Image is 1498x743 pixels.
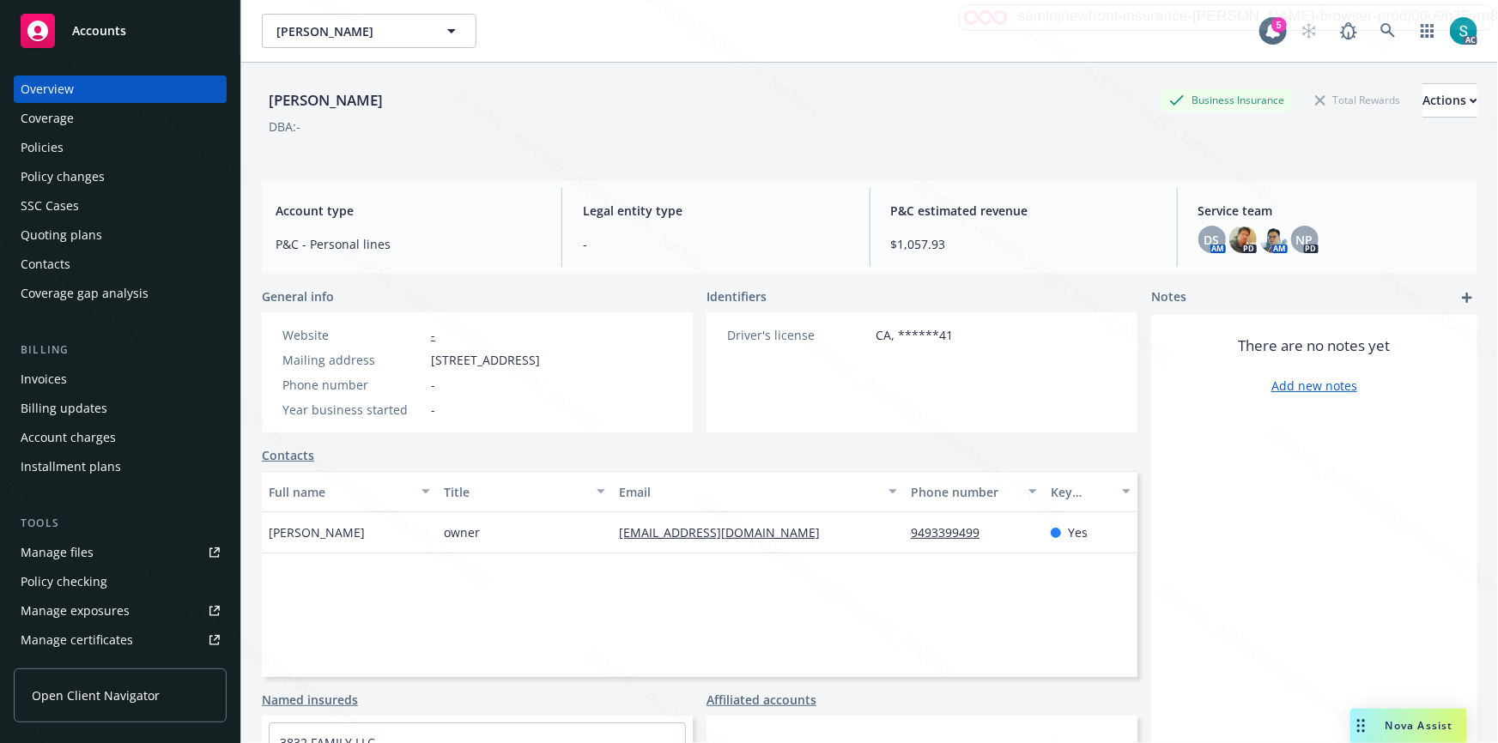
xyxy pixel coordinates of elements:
[431,327,435,343] a: -
[262,14,476,48] button: [PERSON_NAME]
[14,539,227,566] a: Manage files
[276,235,541,253] span: P&C - Personal lines
[437,471,612,512] button: Title
[1068,523,1088,541] span: Yes
[21,365,67,393] div: Invoices
[14,105,227,132] a: Coverage
[707,287,767,305] span: Identifiers
[282,351,424,369] div: Mailing address
[269,523,365,541] span: [PERSON_NAME]
[262,471,437,512] button: Full name
[1051,483,1112,501] div: Key contact
[21,163,105,190] div: Policy changes
[21,453,121,480] div: Installment plans
[14,597,227,625] a: Manage exposures
[32,686,160,704] span: Open Client Navigator
[14,568,227,595] a: Policy checking
[619,524,834,541] a: [EMAIL_ADDRESS][DOMAIN_NAME]
[72,24,126,38] span: Accounts
[1204,231,1220,249] span: DS
[262,691,358,709] a: Named insureds
[1422,83,1477,118] button: Actions
[891,235,1156,253] span: $1,057.93
[1161,89,1293,111] div: Business Insurance
[444,523,480,541] span: owner
[1457,287,1477,308] a: add
[431,376,435,394] span: -
[891,202,1156,220] span: P&C estimated revenue
[14,395,227,422] a: Billing updates
[1271,17,1287,33] div: 5
[21,539,94,566] div: Manage files
[282,326,424,344] div: Website
[262,287,334,305] span: General info
[14,341,227,359] div: Billing
[911,483,1018,501] div: Phone number
[14,515,227,532] div: Tools
[21,597,130,625] div: Manage exposures
[14,76,227,103] a: Overview
[1296,231,1313,249] span: NP
[1260,226,1288,253] img: photo
[14,221,227,249] a: Quoting plans
[14,163,227,190] a: Policy changes
[431,401,435,419] span: -
[727,326,869,344] div: Driver's license
[21,424,116,451] div: Account charges
[583,235,848,253] span: -
[269,483,411,501] div: Full name
[1422,84,1477,117] div: Actions
[14,626,227,654] a: Manage certificates
[1410,14,1445,48] a: Switch app
[1271,377,1357,395] a: Add new notes
[21,395,107,422] div: Billing updates
[282,376,424,394] div: Phone number
[14,453,227,480] a: Installment plans
[612,471,904,512] button: Email
[1151,287,1186,308] span: Notes
[1331,14,1366,48] a: Report a Bug
[21,192,79,220] div: SSC Cases
[262,446,314,464] a: Contacts
[1307,89,1409,111] div: Total Rewards
[14,280,227,307] a: Coverage gap analysis
[276,22,425,40] span: [PERSON_NAME]
[1386,718,1453,733] span: Nova Assist
[1371,14,1405,48] a: Search
[21,280,149,307] div: Coverage gap analysis
[1350,709,1372,743] div: Drag to move
[583,202,848,220] span: Legal entity type
[1229,226,1257,253] img: photo
[1044,471,1137,512] button: Key contact
[14,251,227,278] a: Contacts
[707,691,816,709] a: Affiliated accounts
[21,76,74,103] div: Overview
[21,221,102,249] div: Quoting plans
[21,251,70,278] div: Contacts
[1239,335,1391,356] span: There are no notes yet
[276,202,541,220] span: Account type
[14,7,227,55] a: Accounts
[1292,14,1326,48] a: Start snowing
[21,134,64,161] div: Policies
[904,471,1044,512] button: Phone number
[14,192,227,220] a: SSC Cases
[1198,202,1464,220] span: Service team
[21,626,133,654] div: Manage certificates
[619,483,878,501] div: Email
[444,483,586,501] div: Title
[262,89,390,112] div: [PERSON_NAME]
[14,424,227,451] a: Account charges
[1350,709,1467,743] button: Nova Assist
[21,105,74,132] div: Coverage
[21,568,107,595] div: Policy checking
[1450,17,1477,45] img: photo
[14,365,227,393] a: Invoices
[911,524,993,541] a: 9493399499
[269,118,300,136] div: DBA: -
[14,134,227,161] a: Policies
[282,401,424,419] div: Year business started
[431,351,540,369] span: [STREET_ADDRESS]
